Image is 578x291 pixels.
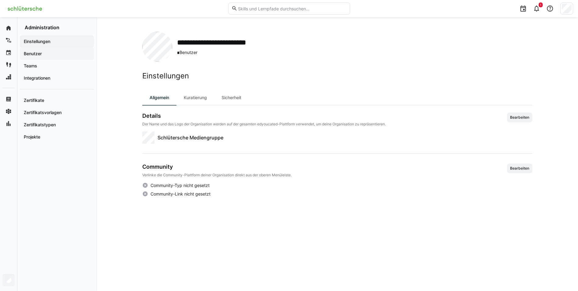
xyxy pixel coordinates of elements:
div: Allgemein [142,90,176,105]
h3: Community [142,163,292,170]
input: Skills und Lernpfade durchsuchen… [237,6,346,11]
p: Verlinke die Community-Plattform deiner Organisation direkt aus der oberen Menüleiste. [142,173,292,178]
h2: Einstellungen [142,71,532,81]
button: Bearbeiten [507,113,532,122]
h3: Details [142,113,386,119]
div: Kuratierung [176,90,214,105]
span: Bearbeiten [509,166,530,171]
p: Der Name und das Logo der Organisation werden auf der gesamten edyoucated-Plattform verwendet, um... [142,122,386,127]
span: Community-Link nicht gesetzt [151,191,211,197]
span: Bearbeiten [509,115,530,120]
span: 1 [540,3,541,7]
span: Benutzer [177,49,275,56]
button: Bearbeiten [507,163,532,173]
span: Schlütersche Mediengruppe [158,134,223,141]
span: Community-Typ nicht gesetzt [151,182,210,189]
div: Sicherheit [214,90,249,105]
